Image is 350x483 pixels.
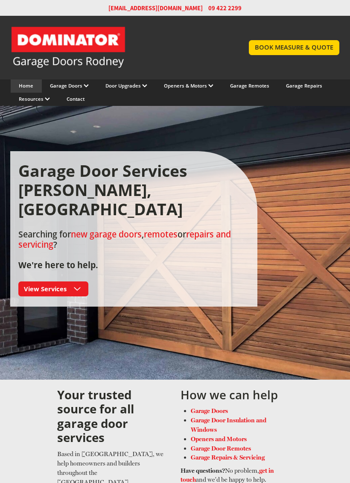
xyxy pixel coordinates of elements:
[164,82,213,89] a: Openers & Motors
[18,230,249,270] h2: Searching for , or ?
[181,467,225,474] strong: Have questions?
[67,96,85,102] a: Contact
[24,284,67,293] span: View Services
[191,407,228,414] a: Garage Doors
[230,82,269,89] a: Garage Remotes
[249,40,339,55] a: BOOK MEASURE & QUOTE
[191,454,265,461] a: Garage Repairs & Servicing
[50,82,89,89] a: Garage Doors
[108,4,203,12] a: [EMAIL_ADDRESS][DOMAIN_NAME]
[144,229,178,240] a: remotes
[57,386,134,445] strong: Your trusted source for all garage door services
[286,82,322,89] a: Garage Repairs
[18,229,231,250] a: repairs and servicing
[11,26,232,69] a: Garage Door and Secure Access Solutions homepage
[181,388,293,407] h2: How we can help
[191,416,266,433] a: Garage Door Insulation and Windows
[19,96,50,102] a: Resources
[18,161,249,219] h1: Garage Door Services [PERSON_NAME], [GEOGRAPHIC_DATA]
[105,82,147,89] a: Door Upgrades
[71,229,142,240] a: new garage doors
[208,4,242,12] span: 09 422 2299
[18,281,88,296] a: View Services
[19,82,33,89] a: Home
[191,445,251,452] a: Garage Door Remotes
[191,435,247,442] a: Openers and Motors
[18,259,98,271] strong: We're here to help.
